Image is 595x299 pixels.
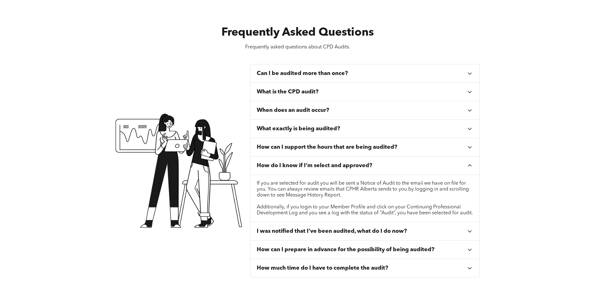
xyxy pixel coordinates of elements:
[257,88,319,95] h3: What is the CPD audit?
[257,107,329,114] h3: When does an audit occur?
[115,114,243,228] img: Two women are standing next to each other looking at a laptop.
[257,181,474,198] p: If you are selected for audit you will be sent a Notice of Audit to the email we have on file for...
[257,70,348,77] h3: Can I be audited more than once?
[257,246,434,253] h3: How can I prepare in advance for the possibility of being audited?
[257,125,340,132] h3: What exactly is being audited?
[257,228,407,235] h3: I was notified that I’ve been audited, what do I do now?
[221,27,374,38] span: Frequently Asked Questions
[245,45,350,50] span: Frequently asked questions about CPD Audits.
[257,144,397,151] h3: How can I support the hours that are being audited?
[257,204,474,216] p: Additionally, if you login to your Member Profile and click on your Continuing Professional Devel...
[257,162,372,169] h3: How do I know if I’m select and approved?
[257,265,388,272] h3: How much time do I have to complete the audit?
